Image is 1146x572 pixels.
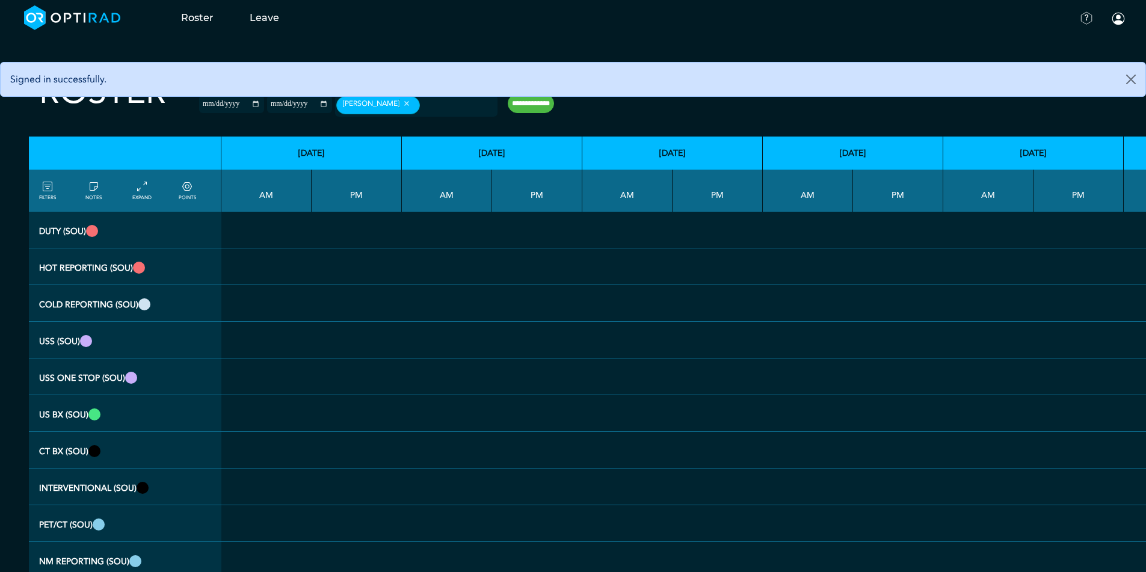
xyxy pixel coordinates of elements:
[29,358,221,395] th: USS One Stop (SOU)
[221,170,312,212] th: AM
[29,395,221,432] th: US Bx (SOU)
[492,170,582,212] th: PM
[29,248,221,285] th: Hot Reporting (SOU)
[402,137,582,170] th: [DATE]
[39,72,166,112] h2: Roster
[85,180,102,201] a: show/hide notes
[179,180,196,201] a: collapse/expand expected points
[853,170,943,212] th: PM
[582,137,763,170] th: [DATE]
[763,170,853,212] th: AM
[29,469,221,505] th: Interventional (SOU)
[29,505,221,542] th: PET/CT (SOU)
[29,432,221,469] th: CT Bx (SOU)
[221,137,402,170] th: [DATE]
[39,180,56,201] a: FILTERS
[943,137,1124,170] th: [DATE]
[1034,170,1124,212] th: PM
[336,96,420,114] div: [PERSON_NAME]
[29,212,221,248] th: Duty (SOU)
[422,100,482,111] input: null
[29,322,221,358] th: USS (SOU)
[943,170,1034,212] th: AM
[399,99,413,108] button: Remove item: '7b26274d-5c83-42da-8388-eab6ede37723'
[1117,63,1145,96] button: Close
[763,137,943,170] th: [DATE]
[132,180,152,201] a: collapse/expand entries
[29,285,221,322] th: Cold Reporting (SOU)
[312,170,402,212] th: PM
[24,5,121,30] img: brand-opti-rad-logos-blue-and-white-d2f68631ba2948856bd03f2d395fb146ddc8fb01b4b6e9315ea85fa773367...
[402,170,492,212] th: AM
[582,170,673,212] th: AM
[673,170,763,212] th: PM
